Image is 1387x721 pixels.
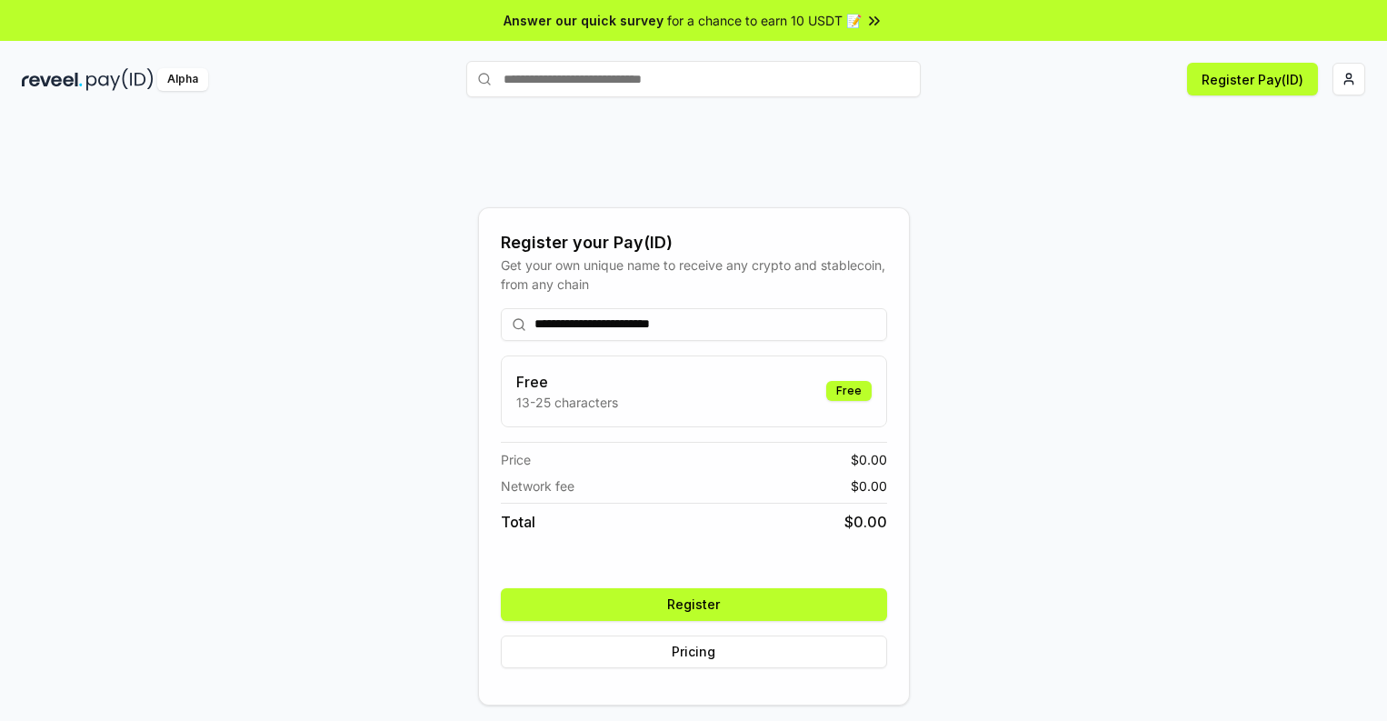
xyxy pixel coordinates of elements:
[501,230,887,255] div: Register your Pay(ID)
[826,381,872,401] div: Free
[516,393,618,412] p: 13-25 characters
[157,68,208,91] div: Alpha
[851,476,887,496] span: $ 0.00
[504,11,664,30] span: Answer our quick survey
[501,511,535,533] span: Total
[501,636,887,668] button: Pricing
[501,450,531,469] span: Price
[851,450,887,469] span: $ 0.00
[501,255,887,294] div: Get your own unique name to receive any crypto and stablecoin, from any chain
[86,68,154,91] img: pay_id
[516,371,618,393] h3: Free
[22,68,83,91] img: reveel_dark
[501,476,574,496] span: Network fee
[667,11,862,30] span: for a chance to earn 10 USDT 📝
[501,588,887,621] button: Register
[1187,63,1318,95] button: Register Pay(ID)
[844,511,887,533] span: $ 0.00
